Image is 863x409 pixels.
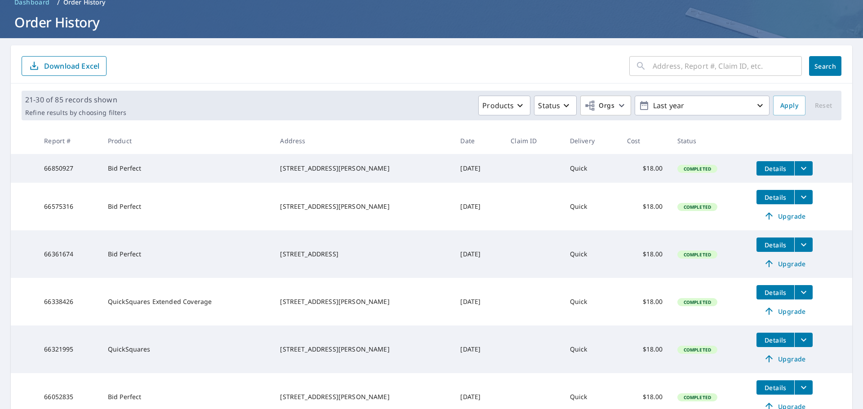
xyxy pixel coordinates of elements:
[101,278,273,325] td: QuickSquares Extended Coverage
[273,128,453,154] th: Address
[620,154,670,183] td: $18.00
[794,237,813,252] button: filesDropdownBtn-66361674
[762,241,789,249] span: Details
[756,333,794,347] button: detailsBtn-66321995
[280,392,446,401] div: [STREET_ADDRESS][PERSON_NAME]
[101,183,273,230] td: Bid Perfect
[280,250,446,259] div: [STREET_ADDRESS]
[756,256,813,271] a: Upgrade
[482,100,514,111] p: Products
[101,325,273,373] td: QuickSquares
[453,154,503,183] td: [DATE]
[453,128,503,154] th: Date
[563,325,620,373] td: Quick
[762,193,789,202] span: Details
[503,128,562,154] th: Claim ID
[780,100,798,111] span: Apply
[37,278,101,325] td: 66338426
[816,62,834,70] span: Search
[620,128,670,154] th: Cost
[756,304,813,318] a: Upgrade
[563,128,620,154] th: Delivery
[756,209,813,223] a: Upgrade
[756,237,794,252] button: detailsBtn-66361674
[794,380,813,395] button: filesDropdownBtn-66052835
[584,100,614,111] span: Orgs
[453,183,503,230] td: [DATE]
[756,161,794,176] button: detailsBtn-66850927
[101,128,273,154] th: Product
[678,299,716,305] span: Completed
[11,13,852,31] h1: Order History
[563,183,620,230] td: Quick
[620,278,670,325] td: $18.00
[773,96,805,115] button: Apply
[37,230,101,278] td: 66361674
[453,230,503,278] td: [DATE]
[756,380,794,395] button: detailsBtn-66052835
[762,258,807,269] span: Upgrade
[101,230,273,278] td: Bid Perfect
[678,394,716,400] span: Completed
[101,154,273,183] td: Bid Perfect
[762,164,789,173] span: Details
[809,56,841,76] button: Search
[563,278,620,325] td: Quick
[22,56,107,76] button: Download Excel
[653,53,802,79] input: Address, Report #, Claim ID, etc.
[453,278,503,325] td: [DATE]
[620,183,670,230] td: $18.00
[794,190,813,204] button: filesDropdownBtn-66575316
[563,230,620,278] td: Quick
[756,190,794,204] button: detailsBtn-66575316
[794,161,813,176] button: filesDropdownBtn-66850927
[620,325,670,373] td: $18.00
[563,154,620,183] td: Quick
[649,98,755,114] p: Last year
[762,336,789,344] span: Details
[280,202,446,211] div: [STREET_ADDRESS][PERSON_NAME]
[670,128,750,154] th: Status
[794,333,813,347] button: filesDropdownBtn-66321995
[756,352,813,366] a: Upgrade
[762,383,789,392] span: Details
[478,96,530,115] button: Products
[762,288,789,297] span: Details
[620,230,670,278] td: $18.00
[678,204,716,210] span: Completed
[756,285,794,299] button: detailsBtn-66338426
[678,251,716,258] span: Completed
[25,109,126,117] p: Refine results by choosing filters
[678,347,716,353] span: Completed
[635,96,770,115] button: Last year
[44,61,99,71] p: Download Excel
[762,353,807,364] span: Upgrade
[280,345,446,354] div: [STREET_ADDRESS][PERSON_NAME]
[37,325,101,373] td: 66321995
[794,285,813,299] button: filesDropdownBtn-66338426
[37,183,101,230] td: 66575316
[580,96,631,115] button: Orgs
[538,100,560,111] p: Status
[37,128,101,154] th: Report #
[453,325,503,373] td: [DATE]
[762,211,807,221] span: Upgrade
[762,306,807,317] span: Upgrade
[280,297,446,306] div: [STREET_ADDRESS][PERSON_NAME]
[678,166,716,172] span: Completed
[25,94,126,105] p: 21-30 of 85 records shown
[534,96,577,115] button: Status
[37,154,101,183] td: 66850927
[280,164,446,173] div: [STREET_ADDRESS][PERSON_NAME]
